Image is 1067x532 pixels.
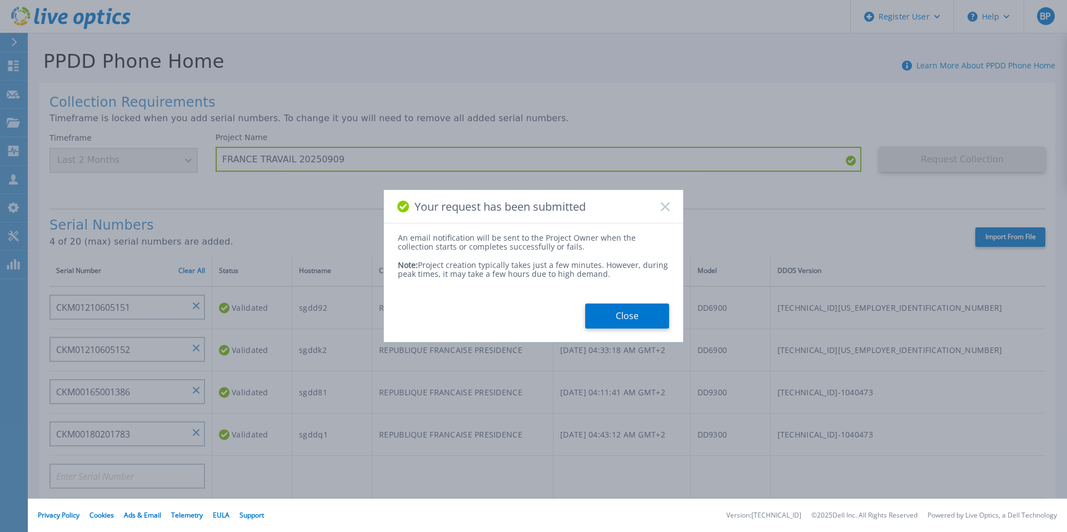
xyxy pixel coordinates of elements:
[240,510,264,520] a: Support
[928,512,1057,519] li: Powered by Live Optics, a Dell Technology
[171,510,203,520] a: Telemetry
[726,512,801,519] li: Version: [TECHNICAL_ID]
[398,260,418,270] span: Note:
[811,512,918,519] li: © 2025 Dell Inc. All Rights Reserved
[38,510,79,520] a: Privacy Policy
[398,233,669,251] div: An email notification will be sent to the Project Owner when the collection starts or completes s...
[213,510,230,520] a: EULA
[585,304,669,329] button: Close
[124,510,161,520] a: Ads & Email
[398,252,669,279] div: Project creation typically takes just a few minutes. However, during peak times, it may take a fe...
[89,510,114,520] a: Cookies
[415,200,586,213] span: Your request has been submitted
